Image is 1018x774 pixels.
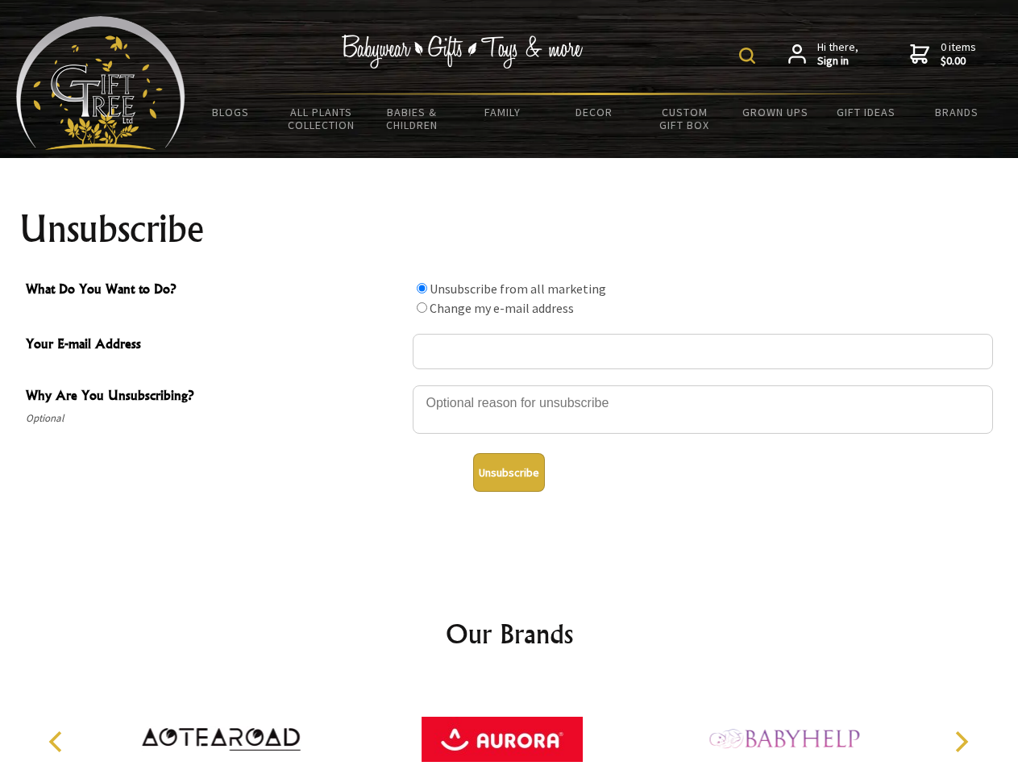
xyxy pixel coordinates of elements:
[16,16,185,150] img: Babyware - Gifts - Toys and more...
[941,40,976,69] span: 0 items
[430,281,606,297] label: Unsubscribe from all marketing
[739,48,755,64] img: product search
[417,302,427,313] input: What Do You Want to Do?
[40,724,76,759] button: Previous
[32,614,987,653] h2: Our Brands
[548,95,639,129] a: Decor
[910,40,976,69] a: 0 items$0.00
[367,95,458,142] a: Babies & Children
[729,95,821,129] a: Grown Ups
[413,385,993,434] textarea: Why Are You Unsubscribing?
[26,385,405,409] span: Why Are You Unsubscribing?
[19,210,999,248] h1: Unsubscribe
[342,35,584,69] img: Babywear - Gifts - Toys & more
[821,95,912,129] a: Gift Ideas
[912,95,1003,129] a: Brands
[417,283,427,293] input: What Do You Want to Do?
[788,40,858,69] a: Hi there,Sign in
[26,334,405,357] span: Your E-mail Address
[473,453,545,492] button: Unsubscribe
[430,300,574,316] label: Change my e-mail address
[458,95,549,129] a: Family
[941,54,976,69] strong: $0.00
[413,334,993,369] input: Your E-mail Address
[817,54,858,69] strong: Sign in
[185,95,276,129] a: BLOGS
[26,279,405,302] span: What Do You Want to Do?
[276,95,368,142] a: All Plants Collection
[26,409,405,428] span: Optional
[943,724,979,759] button: Next
[817,40,858,69] span: Hi there,
[639,95,730,142] a: Custom Gift Box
